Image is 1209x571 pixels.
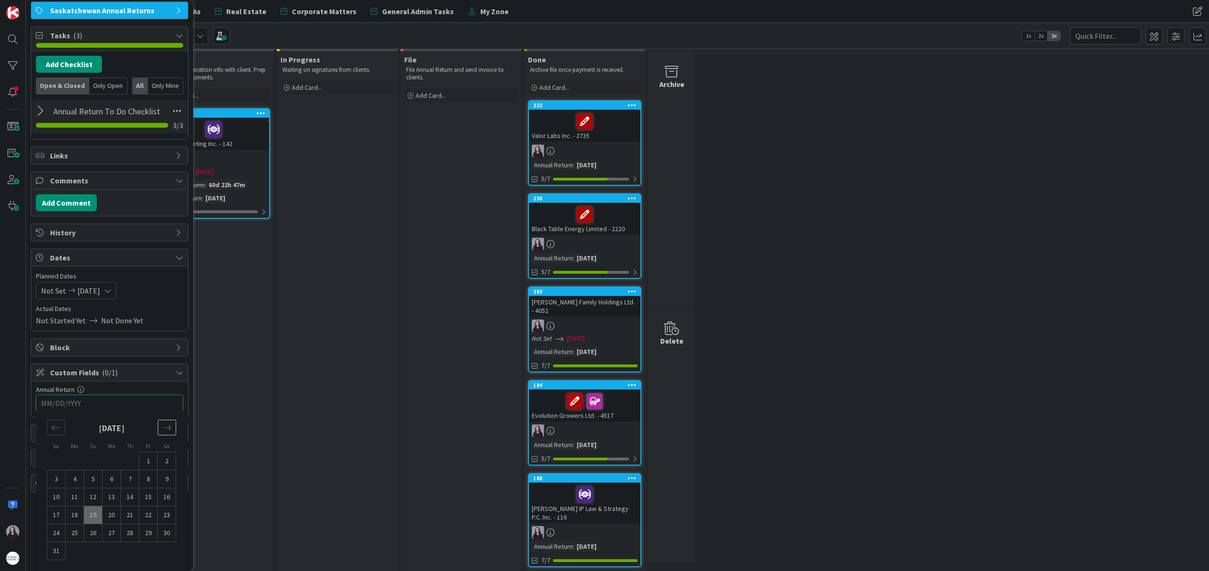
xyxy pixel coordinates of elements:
span: Add Card... [416,91,446,100]
img: BC [532,320,544,332]
input: Add Checklist... [50,103,164,120]
div: Annual Return [36,386,183,393]
img: BC [6,525,19,538]
span: 1x [1022,31,1035,41]
div: 188 [533,475,640,482]
div: Move backward to switch to the previous month. [47,420,65,435]
div: 272Inland Marketing Inc. - 142 [158,109,269,150]
div: Calendar [36,411,187,571]
div: 238Black Table Energy Limited - 2220 [529,194,640,235]
span: Tasks [50,30,171,41]
div: [DATE] [574,541,599,552]
div: 184Evolution Growers Ltd. - 4517 [529,381,640,422]
span: 3x [1047,31,1060,41]
td: Tuesday, 08/12/2025 12:00 PM [84,488,102,506]
img: Visit kanbanzone.com [6,6,19,19]
span: Corporate Matters [292,6,357,17]
div: Valor Labs Inc. - 2735 [529,110,640,142]
div: Annual Return [532,440,573,450]
td: Saturday, 08/16/2025 12:00 PM [158,488,176,506]
div: [PERSON_NAME] Family Holdings Ltd. - 4052 [529,296,640,317]
div: Annual Return [532,541,573,552]
span: : [573,440,574,450]
div: Open & Closed [36,78,89,95]
p: Waiting on signatures from clients. [282,66,392,74]
td: Sunday, 08/17/2025 12:00 PM [47,506,66,524]
a: 283[PERSON_NAME] Family Holdings Ltd. - 4052BCNot Set[DATE]Annual Return:[DATE]7/7 [528,286,641,372]
td: Thursday, 08/21/2025 12:00 PM [121,506,139,524]
p: Confirm corporation info with client. Prep and send documents. [159,66,268,82]
input: Quick Filter... [1070,27,1141,44]
a: 188[PERSON_NAME] IP Law & Strategy P.C. Inc. - 116BCAnnual Return:[DATE]7/7 [528,473,641,567]
strong: [DATE] [99,423,125,433]
img: BC [532,145,544,157]
div: 184 [529,381,640,389]
div: 283 [533,288,640,295]
span: : [205,180,206,190]
div: Delete [660,335,683,346]
span: In Progress [281,55,320,64]
td: Tuesday, 08/26/2025 12:00 PM [84,524,102,542]
span: Not Set [41,285,66,296]
span: Real Estate [226,6,266,17]
small: Su [53,442,59,450]
td: Sunday, 08/10/2025 12:00 PM [47,488,66,506]
td: Wednesday, 08/27/2025 12:00 PM [102,524,121,542]
div: 283[PERSON_NAME] Family Holdings Ltd. - 4052 [529,287,640,317]
span: History [50,227,171,238]
div: BC [529,145,640,157]
div: [DATE] [574,346,599,357]
td: Thursday, 08/14/2025 12:00 PM [121,488,139,506]
small: Fr [146,442,151,450]
span: File [404,55,417,64]
span: 7/7 [541,361,550,371]
div: Annual Return [532,160,573,170]
span: [DATE] [567,334,585,344]
span: : [202,193,203,203]
small: Sa [163,442,170,450]
div: All [132,78,148,95]
span: 7/7 [541,555,550,565]
button: Add Checklist [36,56,102,73]
span: 2x [1035,31,1047,41]
span: General Admin Tasks [382,6,454,17]
img: BC [532,424,544,437]
span: : [573,253,574,263]
span: ( 3 ) [73,31,82,40]
small: We [108,442,115,450]
div: Only Mine [148,78,183,95]
td: Wednesday, 08/20/2025 12:00 PM [102,506,121,524]
div: 232 [529,101,640,110]
span: 3 / 3 [173,120,183,131]
td: Friday, 08/22/2025 12:00 PM [139,506,158,524]
div: BC [529,424,640,437]
td: Wednesday, 08/06/2025 12:00 PM [102,470,121,488]
td: Saturday, 08/30/2025 12:00 PM [158,524,176,542]
td: Saturday, 08/09/2025 12:00 PM [158,470,176,488]
img: BC [532,526,544,538]
div: Black Table Energy Limited - 2220 [529,203,640,235]
div: BC [529,238,640,250]
div: BC [158,153,269,165]
span: : [573,541,574,552]
span: Not Started Yet [36,315,86,326]
a: 232Valor Labs Inc. - 2735BCAnnual Return:[DATE]5/7 [528,100,641,186]
div: Archive [659,78,684,90]
div: [DATE] [574,160,599,170]
td: Thursday, 08/07/2025 12:00 PM [121,470,139,488]
div: 238 [533,195,640,202]
i: Not Set [532,334,552,343]
div: 232Valor Labs Inc. - 2735 [529,101,640,142]
span: [DATE] [77,285,100,296]
span: Add Card... [539,83,570,92]
a: 184Evolution Growers Ltd. - 4517BCAnnual Return:[DATE]5/7 [528,380,641,466]
a: My Zone [462,3,514,20]
div: Annual Return [532,346,573,357]
td: Friday, 08/08/2025 12:00 PM [139,470,158,488]
p: Archive file once payment is received. [530,66,639,74]
td: Monday, 08/11/2025 12:00 PM [66,488,84,506]
td: Saturday, 08/02/2025 12:00 PM [158,452,176,470]
span: [DATE] [196,167,213,177]
a: 272Inland Marketing Inc. - 142BCNot Set[DATE]Time in Column:60d 22h 47mAnnual Return:[DATE]0/3 [157,108,270,219]
div: 60d 22h 47m [206,180,247,190]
